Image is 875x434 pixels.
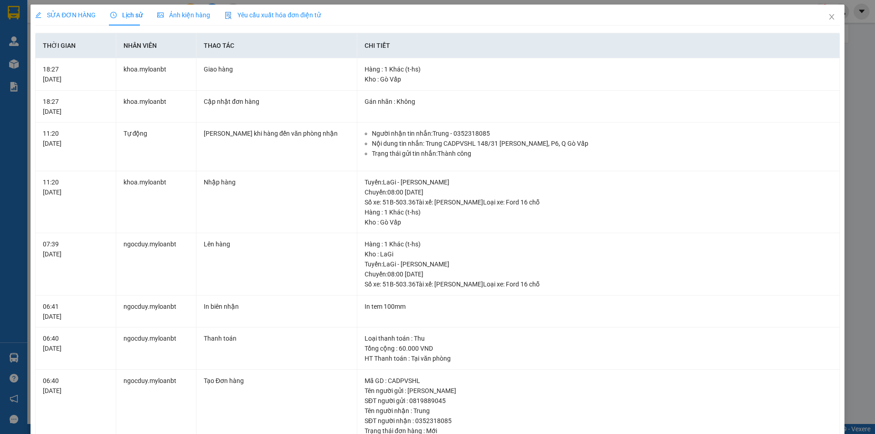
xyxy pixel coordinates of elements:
[110,12,117,18] span: clock-circle
[43,128,108,148] div: 11:20 [DATE]
[365,97,832,107] div: Gán nhãn : Không
[365,396,832,406] div: SĐT người gửi : 0819889045
[204,333,350,343] div: Thanh toán
[116,123,196,171] td: Tự động
[365,217,832,227] div: Kho : Gò Vấp
[110,11,143,19] span: Lịch sử
[819,5,844,30] button: Close
[365,64,832,74] div: Hàng : 1 Khác (t-hs)
[43,333,108,353] div: 06:40 [DATE]
[43,239,108,259] div: 07:39 [DATE]
[116,327,196,370] td: ngocduy.myloanbt
[365,259,832,289] div: Tuyến : LaGi - [PERSON_NAME] Chuyến: 08:00 [DATE] Số xe: 51B-503.36 Tài xế: [PERSON_NAME] Loại xe...
[372,138,832,148] li: Nội dung tin nhắn: Trung CADPVSHL 148/31 [PERSON_NAME], P6, Q Gò Vấp
[5,50,55,77] b: 148/31 [PERSON_NAME], P6, Q Gò Vấp
[828,13,835,20] span: close
[365,386,832,396] div: Tên người gửi : [PERSON_NAME]
[372,148,832,158] li: Trạng thái gửi tin nhắn: Thành công
[204,177,350,187] div: Nhập hàng
[365,333,832,343] div: Loại thanh toán : Thu
[157,12,164,18] span: picture
[35,11,96,19] span: SỬA ĐƠN HÀNG
[5,5,36,36] img: logo.jpg
[365,406,832,416] div: Tên người nhận : Trung
[365,207,832,217] div: Hàng : 1 Khác (t-hs)
[43,97,108,117] div: 18:27 [DATE]
[116,171,196,234] td: khoa.myloanbt
[43,301,108,322] div: 06:41 [DATE]
[5,5,132,22] li: Mỹ Loan
[225,12,232,19] img: icon
[204,376,350,386] div: Tạo Đơn hàng
[63,39,121,49] li: VP LaGi
[196,33,357,58] th: Thao tác
[116,296,196,328] td: ngocduy.myloanbt
[225,11,321,19] span: Yêu cầu xuất hóa đơn điện tử
[157,11,210,19] span: Ảnh kiện hàng
[365,74,832,84] div: Kho : Gò Vấp
[43,64,108,84] div: 18:27 [DATE]
[36,33,116,58] th: Thời gian
[357,33,840,58] th: Chi tiết
[365,239,832,249] div: Hàng : 1 Khác (t-hs)
[63,51,69,57] span: environment
[204,239,350,249] div: Lên hàng
[35,12,41,18] span: edit
[204,128,350,138] div: [PERSON_NAME] khi hàng đến văn phòng nhận
[365,249,832,259] div: Kho : LaGi
[116,58,196,91] td: khoa.myloanbt
[204,301,350,311] div: In biên nhận
[365,416,832,426] div: SĐT người nhận : 0352318085
[365,177,832,207] div: Tuyến : LaGi - [PERSON_NAME] Chuyến: 08:00 [DATE] Số xe: 51B-503.36 Tài xế: [PERSON_NAME] Loại xe...
[365,376,832,386] div: Mã GD : CADPVSHL
[43,177,108,197] div: 11:20 [DATE]
[63,50,118,67] b: 33 Bác Ái, P Phước Hội, TX Lagi
[116,33,196,58] th: Nhân viên
[204,97,350,107] div: Cập nhật đơn hàng
[365,353,832,363] div: HT Thanh toán : Tại văn phòng
[372,128,832,138] li: Người nhận tin nhắn: Trung - 0352318085
[204,64,350,74] div: Giao hàng
[116,233,196,296] td: ngocduy.myloanbt
[5,51,11,57] span: environment
[5,39,63,49] li: VP Gò Vấp
[365,343,832,353] div: Tổng cộng : 60.000 VND
[116,91,196,123] td: khoa.myloanbt
[43,376,108,396] div: 06:40 [DATE]
[365,301,832,311] div: In tem 100mm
